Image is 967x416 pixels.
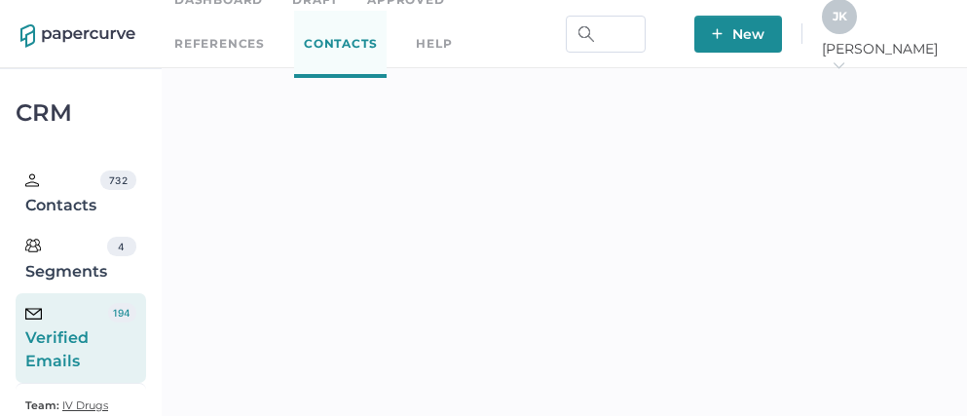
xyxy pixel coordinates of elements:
[566,16,646,53] input: Search Workspace
[174,33,265,55] a: References
[107,237,136,256] div: 4
[100,170,135,190] div: 732
[416,33,452,55] div: help
[108,303,136,322] div: 194
[578,26,594,42] img: search.bf03fe8b.svg
[62,398,108,412] span: IV Drugs
[16,104,146,122] div: CRM
[25,237,107,284] div: Segments
[832,58,845,72] i: arrow_right
[25,238,41,253] img: segments.b9481e3d.svg
[25,303,108,373] div: Verified Emails
[712,16,764,53] span: New
[25,170,100,217] div: Contacts
[20,24,135,48] img: papercurve-logo-colour.7244d18c.svg
[25,173,39,187] img: person.20a629c4.svg
[822,40,947,75] span: [PERSON_NAME]
[694,16,782,53] button: New
[712,28,723,39] img: plus-white.e19ec114.svg
[25,308,42,320] img: email-icon-black.c777dcea.svg
[833,9,847,23] span: J K
[294,11,387,78] a: Contacts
